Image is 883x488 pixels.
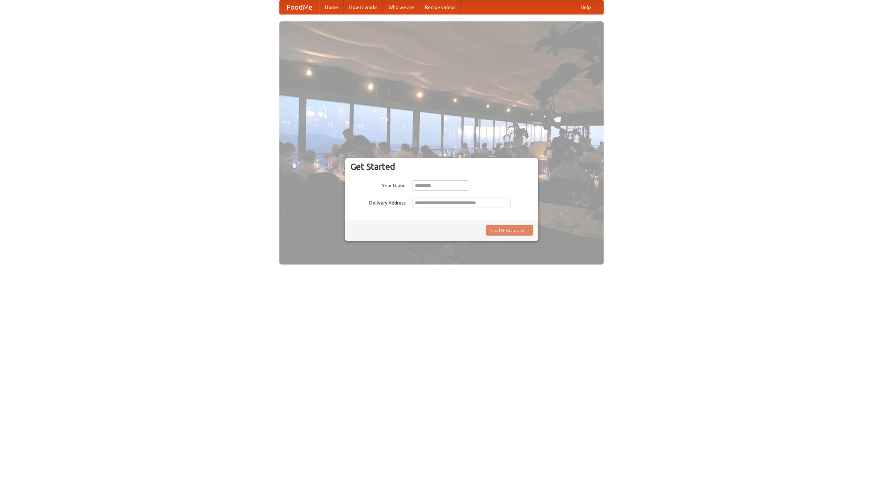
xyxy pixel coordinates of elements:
a: Who we are [383,0,419,14]
button: Find Restaurants! [486,225,533,236]
a: Help [575,0,596,14]
a: Home [319,0,344,14]
h3: Get Started [350,161,533,172]
a: Recipe videos [419,0,461,14]
a: How it works [344,0,383,14]
a: FoodMe [280,0,319,14]
label: Delivery Address [350,198,406,206]
label: Your Name [350,180,406,189]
